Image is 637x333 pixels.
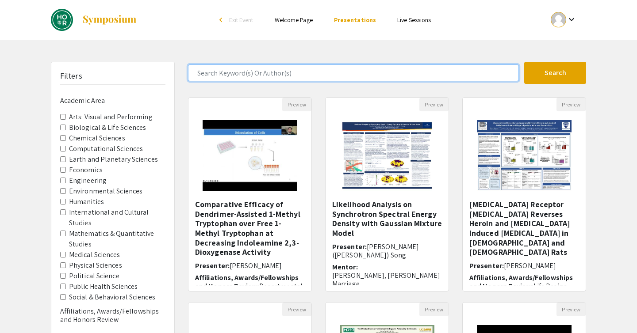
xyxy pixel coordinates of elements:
[397,16,431,24] a: Live Sessions
[69,154,158,165] label: Earth and Planetary Sciences
[69,144,143,154] label: Computational Sciences
[195,273,299,291] span: Affiliations, Awards/Fellowships and Honors Review:
[556,303,586,316] button: Preview
[69,228,165,250] label: Mathematics & Quantitative Studies
[60,96,165,105] h6: Academic Area
[332,242,419,260] span: [PERSON_NAME] ([PERSON_NAME]) Song
[541,10,586,30] button: Expand account dropdown
[332,242,442,259] h6: Presenter:
[69,175,107,186] label: Engineering
[219,17,225,23] div: arrow_back_ios
[69,197,104,207] label: Humanities
[332,262,358,272] span: Mentor:
[229,16,253,24] span: Exit Event
[69,112,153,122] label: Arts: Visual and Performing
[468,111,580,200] img: <p>Glucocorticoid Receptor Antagonism Reverses Heroin and Alcohol Withdrawal Induced Hyperalgesia...
[69,250,120,260] label: Medical Sciences
[332,111,441,200] img: <p>Likelihood Analysis on Synchrotron Spectral Energy Density with Gaussian Mixture Model</p>
[469,273,573,291] span: Affiliations, Awards/Fellowships and Honors Review:
[556,98,586,111] button: Preview
[195,261,305,270] h6: Presenter:
[69,186,142,197] label: Environmental Sciences
[469,200,579,257] h5: [MEDICAL_DATA] Receptor [MEDICAL_DATA] Reverses Heroin and [MEDICAL_DATA] Induced [MEDICAL_DATA] ...
[230,261,282,270] span: [PERSON_NAME]
[195,200,305,257] h5: Comparative Efficacy of Dendrimer-Assisted 1-Methyl Tryptophan over Free 1-Methyl Tryptophan at D...
[419,98,449,111] button: Preview
[51,9,137,31] a: DREAMS: Fall 2024
[51,9,73,31] img: DREAMS: Fall 2024
[419,303,449,316] button: Preview
[69,207,165,228] label: International and Cultural Studies
[69,281,138,292] label: Public Health Sciences
[69,260,122,271] label: Physical Sciences
[82,15,137,25] img: Symposium by ForagerOne
[69,122,146,133] label: Biological & Life Sciences
[60,307,165,324] h6: Affiliations, Awards/Fellowships and Honors Review
[188,97,312,291] div: Open Presentation <p>Comparative Efficacy of Dendrimer-Assisted 1-Methyl Tryptophan over Free 1-M...
[69,271,119,281] label: Political Science
[462,97,586,291] div: Open Presentation <p>Glucocorticoid Receptor Antagonism Reverses Heroin and Alcohol Withdrawal In...
[504,261,556,270] span: [PERSON_NAME]
[188,64,519,81] input: Search Keyword(s) Or Author(s)
[69,292,155,303] label: Social & Behavioral Sciences
[69,133,125,144] label: Chemical Sciences
[524,62,586,84] button: Search
[282,98,311,111] button: Preview
[194,111,306,200] img: <p>Comparative Efficacy of Dendrimer-Assisted 1-Methyl Tryptophan over Free 1-Methyl Tryptophan a...
[334,16,376,24] a: Presentations
[60,71,82,81] h5: Filters
[282,303,311,316] button: Preview
[332,200,442,238] h5: Likelihood Analysis on Synchrotron Spectral Energy Density with Gaussian Mixture Model
[325,97,449,291] div: Open Presentation <p>Likelihood Analysis on Synchrotron Spectral Energy Density with Gaussian Mix...
[275,16,313,24] a: Welcome Page
[469,261,579,270] h6: Presenter:
[7,293,38,326] iframe: Chat
[566,14,577,25] mat-icon: Expand account dropdown
[69,165,103,175] label: Economics
[332,271,442,288] p: [PERSON_NAME], [PERSON_NAME] Marriage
